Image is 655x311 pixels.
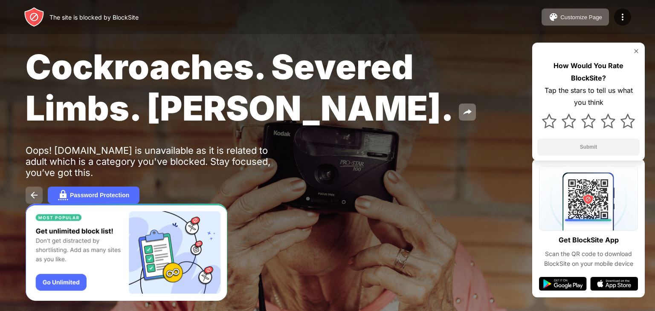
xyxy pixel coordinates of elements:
[70,192,129,199] div: Password Protection
[542,9,609,26] button: Customize Page
[620,114,635,128] img: star.svg
[58,190,68,200] img: password.svg
[633,48,640,55] img: rate-us-close.svg
[26,204,227,301] iframe: Banner
[560,14,602,20] div: Customize Page
[601,114,615,128] img: star.svg
[539,277,587,291] img: google-play.svg
[548,12,559,22] img: pallet.svg
[26,145,289,178] div: Oops! [DOMAIN_NAME] is unavailable as it is related to adult which is a category you've blocked. ...
[48,187,139,204] button: Password Protection
[581,114,596,128] img: star.svg
[562,114,576,128] img: star.svg
[537,138,640,155] button: Submit
[590,277,638,291] img: app-store.svg
[537,60,640,84] div: How Would You Rate BlockSite?
[24,7,44,27] img: header-logo.svg
[542,114,556,128] img: star.svg
[49,14,139,21] div: The site is blocked by BlockSite
[537,84,640,109] div: Tap the stars to tell us what you think
[539,249,638,268] div: Scan the QR code to download BlockSite on your mobile device
[462,107,472,117] img: share.svg
[29,190,39,200] img: back.svg
[26,46,454,129] span: Cockroaches. Severed Limbs. [PERSON_NAME].
[617,12,628,22] img: menu-icon.svg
